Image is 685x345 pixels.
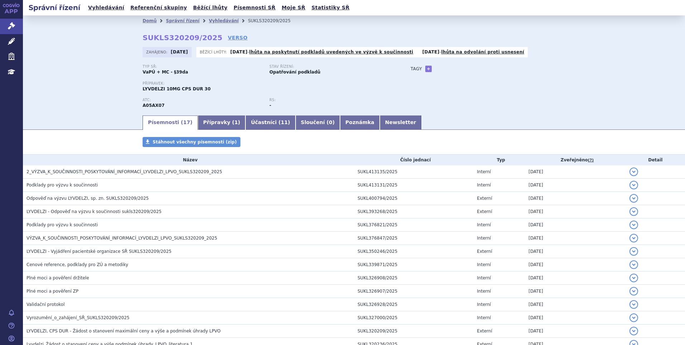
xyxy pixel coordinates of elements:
[183,119,190,125] span: 17
[354,311,473,325] td: SUKL327000/2025
[525,258,626,271] td: [DATE]
[354,325,473,338] td: SUKL320209/2025
[146,49,169,55] span: Zahájeno:
[27,302,65,307] span: Validační protokol
[525,325,626,338] td: [DATE]
[230,49,413,55] p: -
[166,18,200,23] a: Správní řízení
[629,274,638,282] button: detail
[354,192,473,205] td: SUKL400794/2025
[525,285,626,298] td: [DATE]
[354,155,473,165] th: Číslo jednací
[269,103,271,108] strong: -
[525,298,626,311] td: [DATE]
[27,249,172,254] span: LYVDELZI - Vyjádření pacientské organizace SŘ SUKLS320209/2025
[477,169,491,174] span: Interní
[477,222,491,227] span: Interní
[441,49,524,55] a: lhůta na odvolání proti usnesení
[269,98,389,102] p: RS:
[231,3,278,13] a: Písemnosti SŘ
[477,249,492,254] span: Externí
[477,209,492,214] span: Externí
[234,119,238,125] span: 1
[86,3,126,13] a: Vyhledávání
[27,275,89,280] span: Plné moci a pověření držitele
[269,70,320,75] strong: Opatřování podkladů
[329,119,332,125] span: 0
[27,183,98,188] span: Podklady pro výzvu k součinnosti
[143,98,262,102] p: ATC:
[525,192,626,205] td: [DATE]
[27,315,129,320] span: Vyrozumění_o_zahájení_SŘ_SUKLS320209/2025
[477,275,491,280] span: Interní
[200,49,229,55] span: Běžící lhůty:
[245,115,295,130] a: Účastníci (11)
[153,140,237,145] span: Stáhnout všechny písemnosti (zip)
[354,258,473,271] td: SUKL339871/2025
[629,313,638,322] button: detail
[525,179,626,192] td: [DATE]
[525,205,626,218] td: [DATE]
[143,137,240,147] a: Stáhnout všechny písemnosti (zip)
[629,247,638,256] button: detail
[279,3,307,13] a: Moje SŘ
[248,15,300,26] li: SUKLS320209/2025
[411,65,422,73] h3: Tagy
[629,167,638,176] button: detail
[354,245,473,258] td: SUKL350246/2025
[27,222,98,227] span: Podklady pro výzvu k součinnosti
[629,221,638,229] button: detail
[27,169,222,174] span: 2_VÝZVA_K_SOUČINNOSTI_POSKYTOVÁNÍ_INFORMACÍ_LYVDELZI_LPVO_SUKLS320209_2025
[477,329,492,334] span: Externí
[198,115,245,130] a: Přípravky (1)
[143,103,164,108] strong: SELADELPAR
[477,302,491,307] span: Interní
[354,179,473,192] td: SUKL413131/2025
[588,158,594,163] abbr: (?)
[27,209,162,214] span: LYVDELZI - Odpověď na výzvu k součinnosti sukls320209/2025
[143,81,396,86] p: Přípravek:
[269,65,389,69] p: Stav řízení:
[27,236,217,241] span: VÝZVA_K_SOUČINNOSTI_POSKYTOVÁNÍ_INFORMACÍ_LYVDELZI_LPVO_SUKLS320209_2025
[143,65,262,69] p: Typ SŘ:
[525,155,626,165] th: Zveřejněno
[143,86,211,91] span: LYVDELZI 10MG CPS DUR 30
[296,115,340,130] a: Sloučení (0)
[629,287,638,296] button: detail
[422,49,524,55] p: -
[629,327,638,335] button: detail
[143,33,222,42] strong: SUKLS320209/2025
[477,262,491,267] span: Interní
[228,34,248,41] a: VERSO
[477,196,492,201] span: Externí
[477,315,491,320] span: Interní
[27,262,128,267] span: Cenové reference, podklady pro ZÚ a metodiky
[23,155,354,165] th: Název
[340,115,380,130] a: Poznámka
[525,165,626,179] td: [DATE]
[354,165,473,179] td: SUKL413135/2025
[23,3,86,13] h2: Správní řízení
[477,183,491,188] span: Interní
[629,181,638,189] button: detail
[281,119,288,125] span: 11
[525,218,626,232] td: [DATE]
[525,232,626,245] td: [DATE]
[354,271,473,285] td: SUKL326908/2025
[629,194,638,203] button: detail
[209,18,239,23] a: Vyhledávání
[171,49,188,55] strong: [DATE]
[473,155,525,165] th: Typ
[629,234,638,242] button: detail
[191,3,230,13] a: Běžící lhůty
[629,300,638,309] button: detail
[230,49,248,55] strong: [DATE]
[309,3,351,13] a: Statistiky SŘ
[422,49,440,55] strong: [DATE]
[477,236,491,241] span: Interní
[143,115,198,130] a: Písemnosti (17)
[354,218,473,232] td: SUKL376821/2025
[143,18,157,23] a: Domů
[354,298,473,311] td: SUKL326928/2025
[354,205,473,218] td: SUKL393268/2025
